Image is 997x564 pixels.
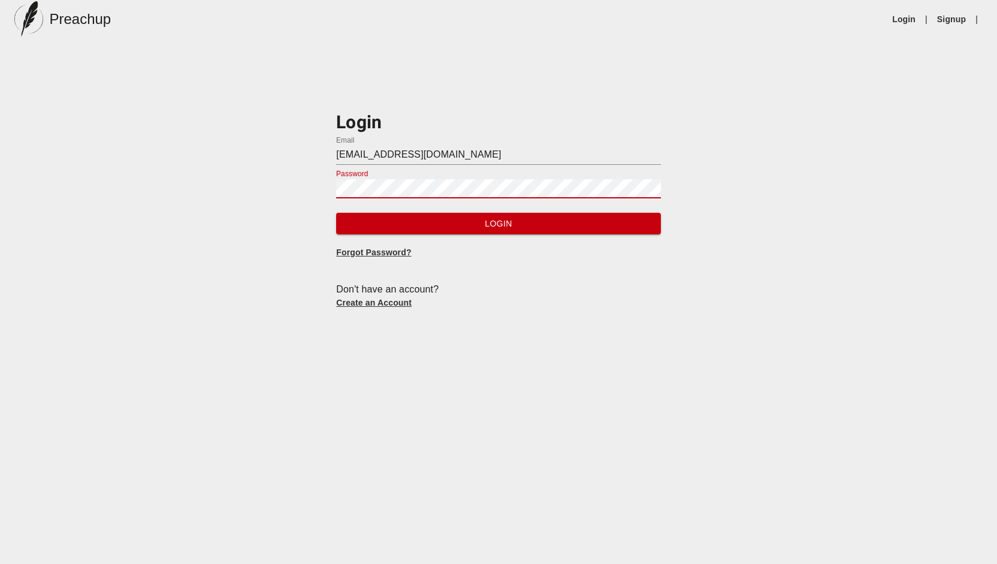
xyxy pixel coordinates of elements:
[336,137,355,144] label: Email
[336,110,660,136] h3: Login
[971,13,983,25] li: |
[336,170,368,177] label: Password
[336,298,412,307] a: Create an Account
[892,13,916,25] a: Login
[336,248,411,257] a: Forgot Password?
[14,1,43,37] img: preachup-logo.png
[49,10,111,29] h5: Preachup
[920,13,932,25] li: |
[346,216,651,231] span: Login
[336,213,660,235] button: Login
[937,13,966,25] a: Signup
[336,282,660,297] div: Don't have an account?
